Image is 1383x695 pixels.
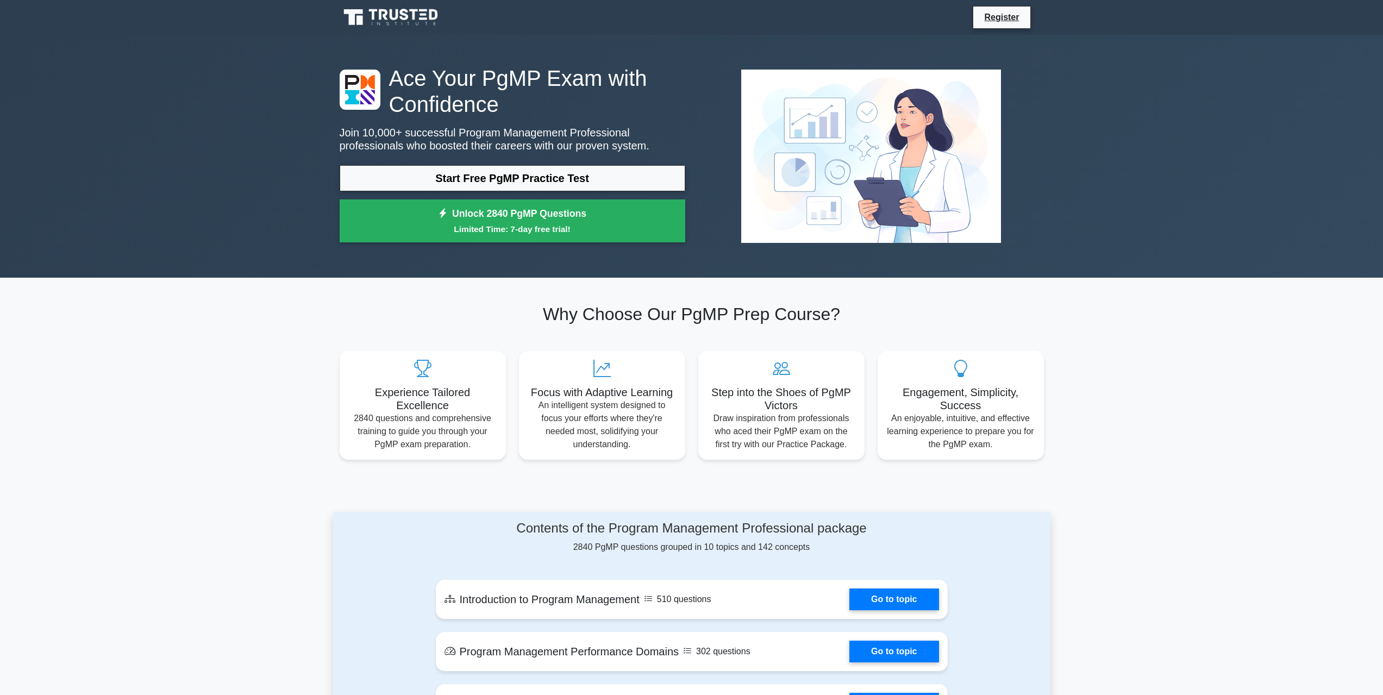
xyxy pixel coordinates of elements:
p: 2840 questions and comprehensive training to guide you through your PgMP exam preparation. [348,412,497,451]
a: Go to topic [849,641,938,662]
div: 2840 PgMP questions grouped in 10 topics and 142 concepts [436,521,948,554]
h2: Why Choose Our PgMP Prep Course? [340,304,1044,324]
a: Go to topic [849,588,938,610]
h5: Experience Tailored Excellence [348,386,497,412]
h5: Focus with Adaptive Learning [528,386,677,399]
h1: Ace Your PgMP Exam with Confidence [340,65,685,117]
a: Start Free PgMP Practice Test [340,165,685,191]
h4: Contents of the Program Management Professional package [436,521,948,536]
img: Program Management Professional Preview [733,61,1010,252]
a: Unlock 2840 PgMP QuestionsLimited Time: 7-day free trial! [340,199,685,243]
h5: Engagement, Simplicity, Success [886,386,1035,412]
p: Draw inspiration from professionals who aced their PgMP exam on the first try with our Practice P... [707,412,856,451]
p: Join 10,000+ successful Program Management Professional professionals who boosted their careers w... [340,126,685,152]
p: An enjoyable, intuitive, and effective learning experience to prepare you for the PgMP exam. [886,412,1035,451]
p: An intelligent system designed to focus your efforts where they're needed most, solidifying your ... [528,399,677,451]
a: Register [978,10,1025,24]
small: Limited Time: 7-day free trial! [353,223,672,235]
h5: Step into the Shoes of PgMP Victors [707,386,856,412]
